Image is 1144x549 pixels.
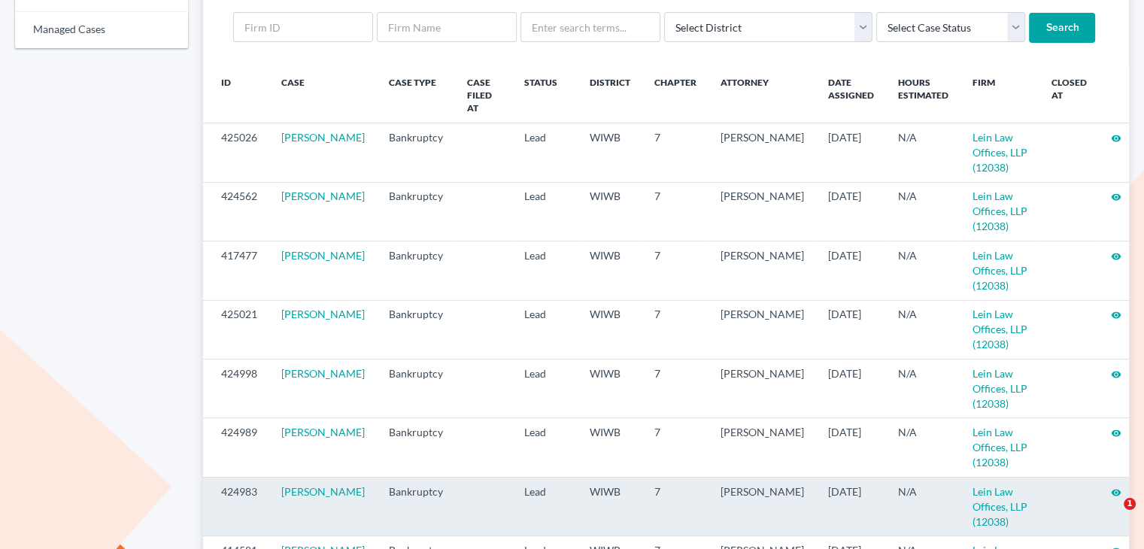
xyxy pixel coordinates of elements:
td: 7 [642,418,709,477]
td: [DATE] [816,477,886,535]
td: 7 [642,241,709,300]
td: N/A [886,182,960,241]
a: [PERSON_NAME] [281,131,365,144]
td: Lead [512,241,578,300]
a: visibility [1111,131,1121,144]
a: [PERSON_NAME] [281,485,365,498]
th: Closed at [1039,67,1099,123]
td: 424562 [203,182,269,241]
td: 7 [642,359,709,418]
a: visibility [1111,485,1121,498]
th: District [578,67,642,123]
a: Managed Cases [15,12,188,48]
td: N/A [886,300,960,359]
td: [PERSON_NAME] [709,359,816,418]
td: N/A [886,477,960,535]
td: WIWB [578,300,642,359]
i: visibility [1111,428,1121,438]
span: 1 [1124,498,1136,510]
th: Hours Estimated [886,67,960,123]
td: 424998 [203,359,269,418]
td: WIWB [578,477,642,535]
a: visibility [1111,367,1121,380]
td: N/A [886,241,960,300]
td: Lead [512,123,578,182]
td: 7 [642,182,709,241]
th: ID [203,67,269,123]
td: [PERSON_NAME] [709,300,816,359]
td: [DATE] [816,418,886,477]
a: [PERSON_NAME] [281,249,365,262]
td: Bankruptcy [377,477,455,535]
th: Case Type [377,67,455,123]
td: 424989 [203,418,269,477]
a: visibility [1111,308,1121,320]
td: [PERSON_NAME] [709,241,816,300]
td: Bankruptcy [377,300,455,359]
a: Lein Law Offices, LLP (12038) [973,426,1027,469]
iframe: Intercom live chat [1093,498,1129,534]
input: Enter search terms... [520,12,660,42]
td: Lead [512,182,578,241]
td: 425026 [203,123,269,182]
td: N/A [886,359,960,418]
td: Bankruptcy [377,241,455,300]
th: Attorney [709,67,816,123]
th: Case Filed At [455,67,512,123]
a: [PERSON_NAME] [281,308,365,320]
td: 424983 [203,477,269,535]
td: Bankruptcy [377,359,455,418]
td: [PERSON_NAME] [709,182,816,241]
td: [PERSON_NAME] [709,477,816,535]
input: Firm Name [377,12,517,42]
a: [PERSON_NAME] [281,367,365,380]
td: 417477 [203,241,269,300]
td: WIWB [578,359,642,418]
td: Lead [512,477,578,535]
td: 425021 [203,300,269,359]
td: WIWB [578,241,642,300]
a: Lein Law Offices, LLP (12038) [973,485,1027,528]
td: [DATE] [816,123,886,182]
td: Bankruptcy [377,123,455,182]
i: visibility [1111,487,1121,498]
a: visibility [1111,190,1121,202]
a: Lein Law Offices, LLP (12038) [973,249,1027,292]
td: Bankruptcy [377,418,455,477]
td: WIWB [578,182,642,241]
td: N/A [886,418,960,477]
td: WIWB [578,418,642,477]
i: visibility [1111,192,1121,202]
a: Lein Law Offices, LLP (12038) [973,367,1027,410]
td: [DATE] [816,182,886,241]
td: [PERSON_NAME] [709,123,816,182]
td: Lead [512,300,578,359]
th: Chapter [642,67,709,123]
a: [PERSON_NAME] [281,426,365,438]
input: Search [1029,13,1095,43]
th: Case [269,67,377,123]
a: Lein Law Offices, LLP (12038) [973,308,1027,350]
td: 7 [642,477,709,535]
i: visibility [1111,369,1121,380]
td: Lead [512,418,578,477]
td: [DATE] [816,241,886,300]
i: visibility [1111,251,1121,262]
td: [PERSON_NAME] [709,418,816,477]
a: Lein Law Offices, LLP (12038) [973,131,1027,174]
td: Lead [512,359,578,418]
a: Lein Law Offices, LLP (12038) [973,190,1027,232]
td: 7 [642,300,709,359]
a: visibility [1111,249,1121,262]
td: Bankruptcy [377,182,455,241]
td: 7 [642,123,709,182]
a: visibility [1111,426,1121,438]
td: [DATE] [816,300,886,359]
td: N/A [886,123,960,182]
i: visibility [1111,133,1121,144]
th: Firm [960,67,1039,123]
a: [PERSON_NAME] [281,190,365,202]
th: Date Assigned [816,67,886,123]
td: [DATE] [816,359,886,418]
td: WIWB [578,123,642,182]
